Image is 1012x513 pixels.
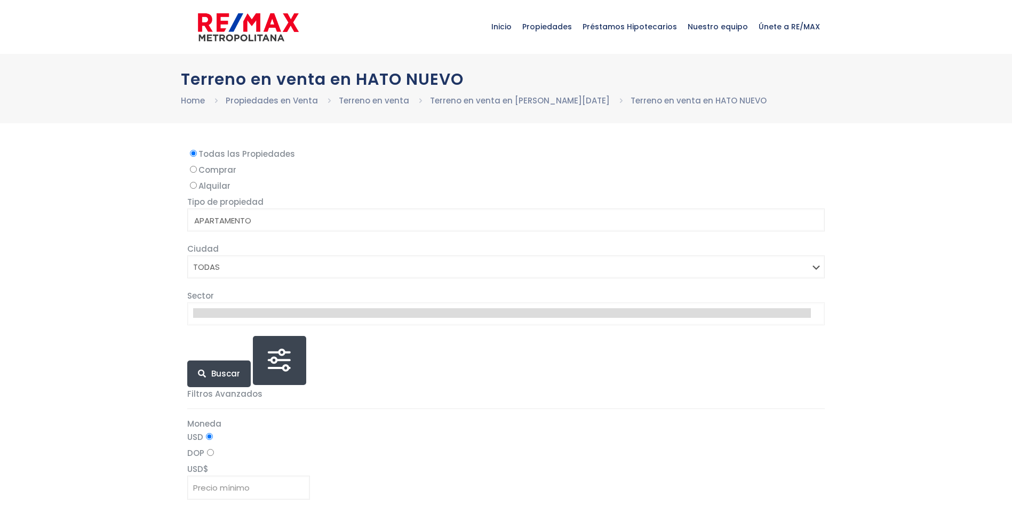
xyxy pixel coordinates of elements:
[181,70,832,89] h1: Terreno en venta en HATO NUEVO
[187,430,825,444] label: USD
[187,360,251,387] button: Buscar
[193,214,811,227] option: APARTAMENTO
[181,95,205,106] a: Home
[193,227,811,240] option: CASA
[486,11,517,43] span: Inicio
[187,290,214,301] span: Sector
[187,418,221,429] span: Moneda
[190,150,197,157] input: Todas las Propiedades
[198,11,299,43] img: remax-metropolitana-logo
[682,11,753,43] span: Nuestro equipo
[187,476,310,500] input: Precio mínimo
[187,462,825,500] div: $
[753,11,825,43] span: Únete a RE/MAX
[187,387,825,400] p: Filtros Avanzados
[190,166,197,173] input: Comprar
[226,95,318,106] a: Propiedades en Venta
[187,446,825,460] label: DOP
[187,147,825,161] label: Todas las Propiedades
[206,433,213,440] input: USD
[187,463,203,475] span: USD
[190,182,197,189] input: Alquilar
[339,95,409,106] a: Terreno en venta
[631,95,767,106] a: Terreno en venta en HATO NUEVO
[430,95,610,106] a: Terreno en venta en [PERSON_NAME][DATE]
[187,179,825,193] label: Alquilar
[187,163,825,177] label: Comprar
[577,11,682,43] span: Préstamos Hipotecarios
[207,449,214,456] input: DOP
[187,196,264,207] span: Tipo de propiedad
[187,243,219,254] span: Ciudad
[517,11,577,43] span: Propiedades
